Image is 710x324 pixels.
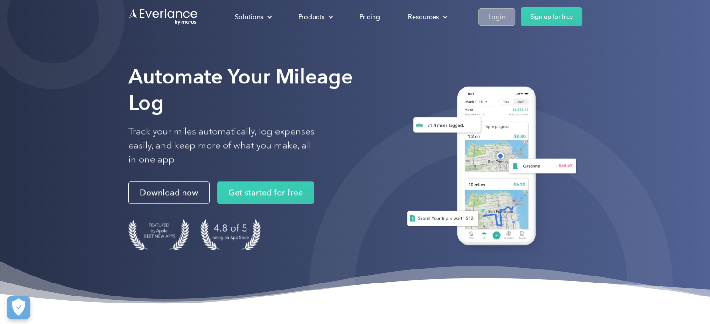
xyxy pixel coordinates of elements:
[128,64,353,115] strong: Automate Your Mileage Log
[128,219,189,250] img: Badge for Featured by Apple Best New Apps
[225,9,280,25] div: Solutions
[399,9,455,25] div: Resources
[7,296,30,319] button: Cookies Settings
[298,11,324,23] div: Products
[289,9,341,25] div: Products
[217,181,314,204] a: Get started for free
[128,8,198,26] a: Go to homepage
[128,181,210,204] a: Download now
[359,11,380,23] div: Pricing
[395,79,582,256] img: Everlance, mileage tracker app, expense tracking app
[235,11,263,23] div: Solutions
[488,11,506,23] div: Login
[521,7,582,26] a: Sign up for free
[128,124,315,166] p: Track your miles automatically, log expenses easily, and keep more of what you make, all in one app
[408,11,439,23] div: Resources
[478,8,515,26] a: Login
[200,219,261,250] img: 4.9 out of 5 stars on the app store
[350,9,389,25] a: Pricing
